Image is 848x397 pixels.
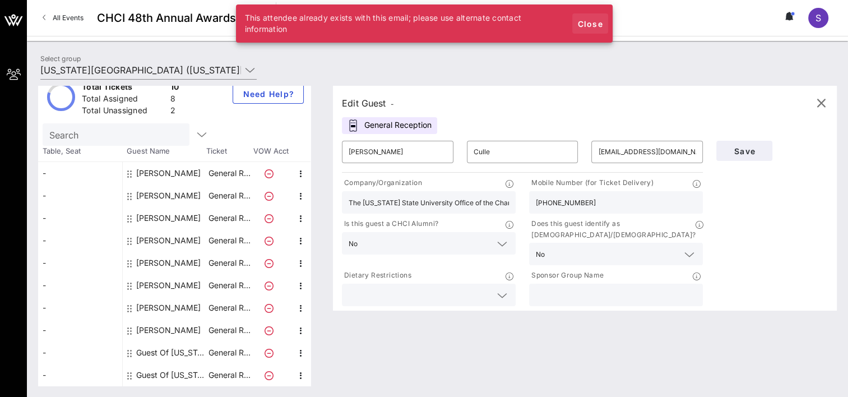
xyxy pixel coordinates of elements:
div: No [536,251,545,258]
div: No [529,243,703,265]
div: - [38,229,122,252]
div: Total Assigned [82,93,166,107]
div: 10 [170,81,179,95]
p: General R… [207,207,252,229]
input: First Name* [349,143,447,161]
div: Total Tickets [82,81,166,95]
div: - [38,341,122,364]
div: S [808,8,828,28]
div: No [342,232,516,255]
button: Save [716,141,772,161]
a: All Events [36,9,90,27]
div: Saúl Jiménez-Sandoval [136,297,201,319]
label: Select group [40,54,81,63]
div: - [38,184,122,207]
p: Is this guest a CHCI Alumni? [342,218,438,230]
p: General R… [207,184,252,207]
span: This attendee already exists with this email; please use alternate contact information [245,13,522,34]
span: Guest Name [122,146,206,157]
div: Danielle Garcia [136,184,201,207]
input: Email* [598,143,696,161]
div: - [38,319,122,341]
div: 8 [170,93,179,107]
div: José Cabrales [136,252,201,274]
p: General R… [207,229,252,252]
p: Mobile Number (for Ticket Delivery) [529,177,654,189]
div: Guest Of California State University [136,341,207,364]
div: - [38,364,122,386]
div: - [38,274,122,297]
span: Ticket [206,146,251,157]
div: David Gamboa [136,207,201,229]
span: CHCI 48th Annual Awards Gala [97,10,262,26]
div: Edit Guest [342,95,394,111]
div: Total Unassigned [82,105,166,119]
p: General R… [207,319,252,341]
span: S [815,12,821,24]
button: Need Help? [233,84,304,104]
p: General R… [207,297,252,319]
p: General R… [207,252,252,274]
p: Dietary Restrictions [342,270,411,281]
div: - [38,297,122,319]
div: 2 [170,105,179,119]
span: VOW Acct [251,146,290,157]
p: Does this guest identify as [DEMOGRAPHIC_DATA]/[DEMOGRAPHIC_DATA]? [529,218,696,241]
div: Cynthia Teniente-Matson [136,162,201,184]
div: General Reception [342,117,437,134]
div: - [38,252,122,274]
p: General R… [207,341,252,364]
span: Save [725,146,763,156]
p: Sponsor Group Name [529,270,604,281]
div: No [349,240,358,248]
span: All Events [53,13,84,22]
div: Jack Clarke [136,229,201,252]
input: Last Name* [474,143,572,161]
div: - [38,162,122,184]
p: General R… [207,274,252,297]
span: Close [577,19,604,29]
span: - [391,100,394,108]
p: General R… [207,364,252,386]
p: Company/Organization [342,177,422,189]
div: Guest Of California State University [136,364,207,386]
span: Table, Seat [38,146,122,157]
div: Mildred García [136,274,201,297]
p: General R… [207,162,252,184]
span: Need Help? [242,89,294,99]
button: Close [572,13,608,34]
div: Yammilette Rodriguez [136,319,201,341]
div: - [38,207,122,229]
